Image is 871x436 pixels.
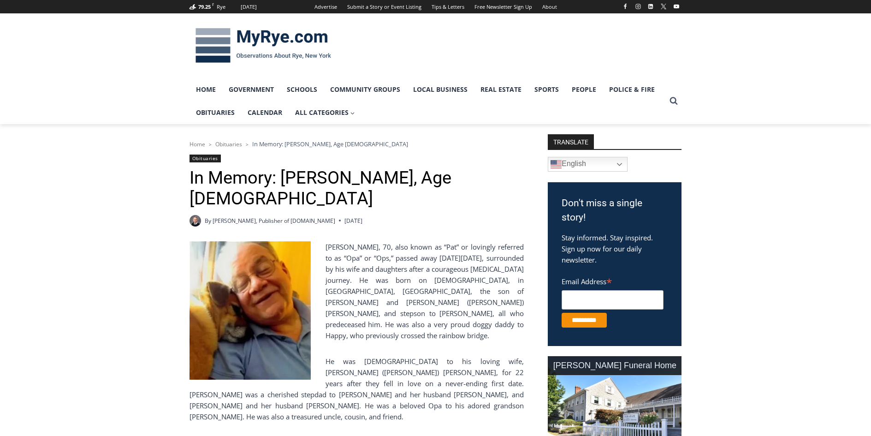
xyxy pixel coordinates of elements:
nav: Breadcrumbs [190,139,524,149]
a: Government [222,78,280,101]
a: Schools [280,78,324,101]
strong: TRANSLATE [548,134,594,149]
a: X [658,1,669,12]
span: 79.25 [198,3,211,10]
h1: In Memory: [PERSON_NAME], Age [DEMOGRAPHIC_DATA] [190,167,524,209]
p: [PERSON_NAME], 70, also known as “Pat” or lovingly referred to as “Opa” or “Ops,” passed away [DA... [190,241,524,341]
h3: Don't miss a single story! [562,196,668,225]
button: View Search Form [665,93,682,109]
img: Obituary - Patrick Albert Auriemma [190,241,311,380]
label: Email Address [562,272,664,289]
span: By [205,216,211,225]
a: Home [190,140,205,148]
a: [PERSON_NAME], Publisher of [DOMAIN_NAME] [213,217,335,225]
p: Stay informed. Stay inspired. Sign up now for our daily newsletter. [562,232,668,265]
a: English [548,157,628,172]
a: YouTube [671,1,682,12]
a: Linkedin [645,1,656,12]
span: In Memory: [PERSON_NAME], Age [DEMOGRAPHIC_DATA] [252,140,408,148]
span: > [209,141,212,148]
span: All Categories [295,108,355,118]
a: Obituaries [190,155,221,162]
span: F [212,2,214,7]
a: Calendar [241,101,289,124]
div: [PERSON_NAME] Funeral Home [548,356,681,375]
span: > [246,141,249,148]
a: Instagram [633,1,644,12]
a: Author image [190,215,201,227]
div: Rye [217,3,225,11]
img: MyRye.com [190,22,337,70]
time: [DATE] [344,216,362,225]
nav: Primary Navigation [190,78,665,125]
a: Sports [528,78,565,101]
a: Police & Fire [603,78,661,101]
a: Obituaries [215,140,242,148]
p: He was [DEMOGRAPHIC_DATA] to his loving wife, [PERSON_NAME] ([PERSON_NAME]) [PERSON_NAME], for 22... [190,356,524,422]
a: All Categories [289,101,361,124]
a: Community Groups [324,78,407,101]
a: Obituaries [190,101,241,124]
a: Local Business [407,78,474,101]
img: en [551,159,562,170]
a: People [565,78,603,101]
a: Real Estate [474,78,528,101]
div: [DATE] [241,3,257,11]
a: Facebook [620,1,631,12]
a: Home [190,78,222,101]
